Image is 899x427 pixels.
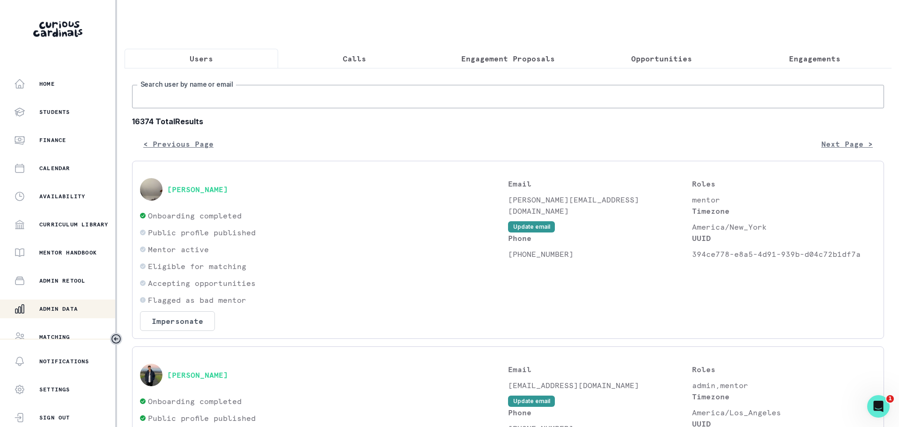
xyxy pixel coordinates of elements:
p: admin,mentor [692,380,876,391]
p: Notifications [39,358,89,365]
p: Timezone [692,205,876,217]
p: Engagement Proposals [461,53,555,64]
p: Public profile published [148,412,256,424]
button: Impersonate [140,311,215,331]
p: Availability [39,193,85,200]
iframe: Intercom live chat [867,395,890,418]
p: Mentor active [148,244,209,255]
button: Update email [508,221,555,232]
button: Next Page > [810,135,884,153]
p: Phone [508,407,692,418]
p: Sign Out [39,414,70,421]
p: Admin Retool [39,277,85,285]
p: Timezone [692,391,876,402]
p: Flagged as bad mentor [148,294,246,306]
p: Calls [343,53,366,64]
button: [PERSON_NAME] [167,185,228,194]
p: Mentor Handbook [39,249,97,256]
b: 16374 Total Results [132,116,884,127]
p: Users [190,53,213,64]
p: Eligible for matching [148,261,246,272]
button: Toggle sidebar [110,333,122,345]
p: Finance [39,136,66,144]
p: Accepting opportunities [148,277,256,289]
p: mentor [692,194,876,205]
img: Curious Cardinals Logo [33,21,82,37]
p: Engagements [789,53,840,64]
p: Email [508,364,692,375]
p: Calendar [39,165,70,172]
p: Settings [39,386,70,393]
p: UUID [692,232,876,244]
p: Curriculum Library [39,221,109,228]
p: Matching [39,333,70,341]
button: [PERSON_NAME] [167,370,228,380]
p: [PERSON_NAME][EMAIL_ADDRESS][DOMAIN_NAME] [508,194,692,217]
p: Public profile published [148,227,256,238]
p: [EMAIL_ADDRESS][DOMAIN_NAME] [508,380,692,391]
p: Roles [692,364,876,375]
button: < Previous Page [132,135,225,153]
p: Opportunities [631,53,692,64]
span: 1 [886,395,894,403]
p: [PHONE_NUMBER] [508,248,692,260]
p: Students [39,108,70,116]
p: America/New_York [692,221,876,232]
p: Roles [692,178,876,189]
p: 394ce778-e8a5-4d91-939b-d04c72b1df7a [692,248,876,260]
button: Update email [508,396,555,407]
p: Home [39,80,55,88]
p: Email [508,178,692,189]
p: Admin Data [39,305,78,313]
p: Phone [508,232,692,244]
p: America/Los_Angeles [692,407,876,418]
p: Onboarding completed [148,396,242,407]
p: Onboarding completed [148,210,242,221]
